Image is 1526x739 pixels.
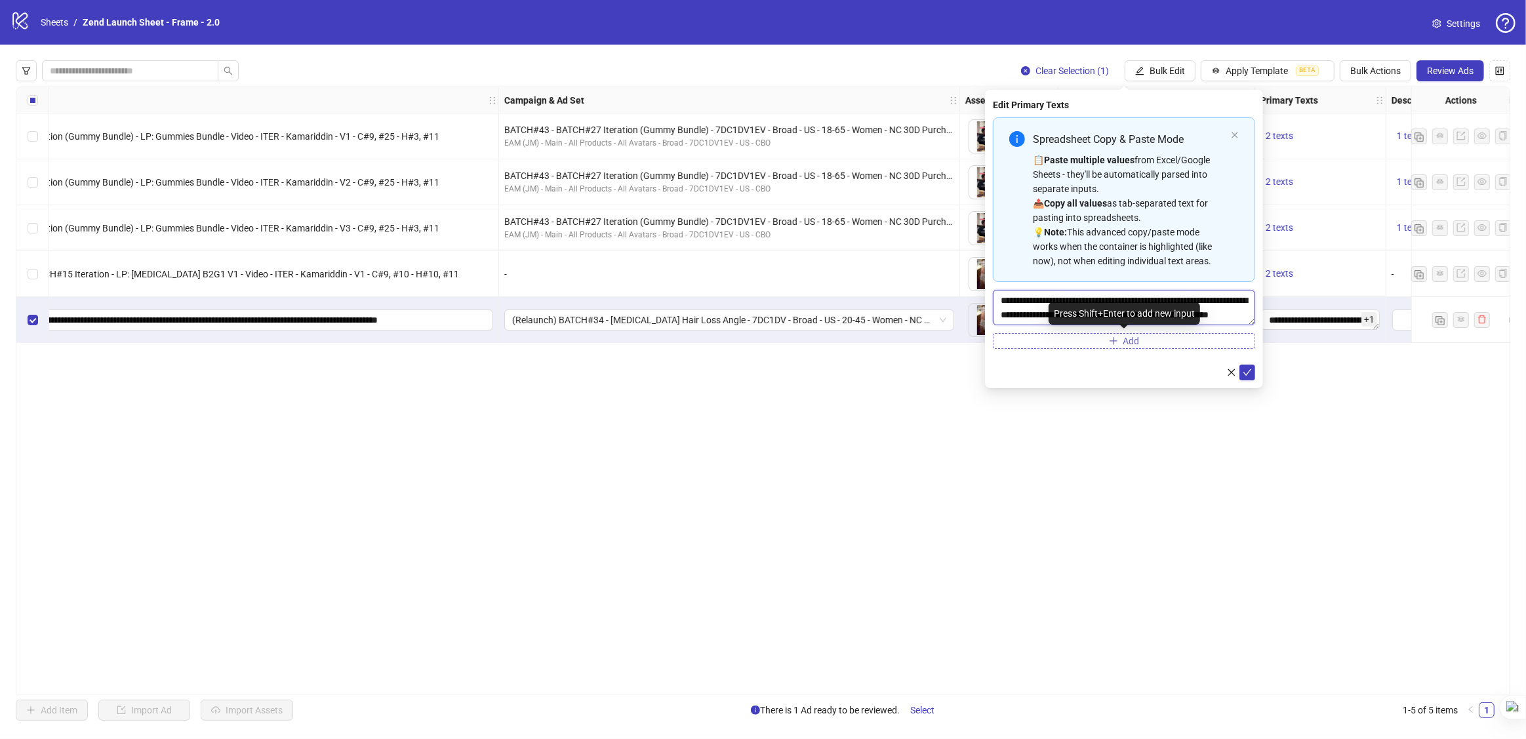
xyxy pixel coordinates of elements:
[73,15,77,30] li: /
[956,87,959,113] div: Resize Campaign & Ad Set column
[1011,60,1119,81] button: Clear Selection (1)
[1266,176,1293,187] span: 2 texts
[16,700,88,721] button: Add Item
[224,66,233,75] span: search
[1384,96,1394,105] span: holder
[969,258,1002,290] img: Asset 1
[1226,66,1288,76] span: Apply Template
[1135,66,1144,75] span: edit
[1411,129,1427,144] button: Duplicate
[16,205,49,251] div: Select row 3
[504,137,954,150] div: EAM (JM) - Main - All Products - All Avatars - Broad - 7DC1DV1EV - US - CBO
[1397,176,1424,187] span: 1 texts
[910,705,934,715] span: Select
[1403,702,1458,718] li: 1-5 of 5 items
[1495,702,1510,718] li: Next Page
[504,93,584,108] strong: Campaign & Ad Set
[751,706,760,715] span: info-circle
[1498,706,1506,713] span: right
[495,87,498,113] div: Resize Ad Name column
[1033,131,1226,148] div: Spreadsheet Copy & Paste Mode
[1243,368,1252,377] span: check
[1035,66,1109,76] span: Clear Selection (1)
[1479,702,1495,718] li: 1
[1260,309,1380,331] div: Edit values
[1456,177,1466,186] span: export
[969,120,1002,153] img: Asset 1
[1477,269,1487,278] span: eye
[993,333,1255,349] button: Add
[1463,702,1479,718] button: left
[1456,269,1466,278] span: export
[958,96,967,105] span: holder
[1392,269,1394,279] span: -
[504,229,954,241] div: EAM (JM) - Main - All Products - All Avatars - Broad - 7DC1DV1EV - US - CBO
[1375,96,1384,105] span: holder
[1411,174,1427,190] button: Duplicate
[504,267,954,281] div: -
[1463,702,1479,718] li: Previous Page
[488,96,497,105] span: holder
[1361,312,1377,327] span: + 1
[969,304,1002,336] img: Asset 1
[1350,66,1401,76] span: Bulk Actions
[1340,60,1411,81] button: Bulk Actions
[1392,309,1479,331] div: Edit values
[98,700,190,721] button: Import Ad
[504,214,954,229] div: BATCH#43 - BATCH#27 Iteration (Gummy Bundle) - 7DC1DV1EV - Broad - US - 18-65 - Women - NC 30D Pu...
[1489,60,1510,81] button: Configure table settings
[1266,268,1293,279] span: 2 texts
[497,96,506,105] span: holder
[504,123,954,137] div: BATCH#43 - BATCH#27 Iteration (Gummy Bundle) - 7DC1DV1EV - Broad - US - 18-65 - Women - NC 30D Pu...
[965,93,994,108] strong: Assets
[1447,16,1480,31] span: Settings
[38,15,71,30] a: Sheets
[1260,266,1298,282] button: 2 texts
[993,117,1255,349] div: Multi-text input container - paste or copy values
[1477,131,1487,140] span: eye
[1266,130,1293,141] span: 2 texts
[1049,302,1200,325] div: Press Shift+Enter to add new input
[1467,706,1475,713] span: left
[1033,153,1226,268] div: 📋 from Excel/Google Sheets - they'll be automatically parsed into separate inputs. 📤 as tab-separ...
[1397,222,1424,233] span: 1 texts
[1382,87,1386,113] div: Resize Primary Texts column
[900,700,945,721] button: Select
[1496,13,1516,33] span: question-circle
[1266,222,1293,233] span: 2 texts
[1123,336,1140,346] span: Add
[1411,266,1427,282] button: Duplicate
[504,169,954,183] div: BATCH#43 - BATCH#27 Iteration (Gummy Bundle) - 7DC1DV1EV - Broad - US - 18-65 - Women - NC 30D Pu...
[1044,198,1107,209] strong: Copy all values
[80,15,222,30] a: Zend Launch Sheet - Frame - 2.0
[1296,66,1319,76] span: BETA
[1044,227,1067,237] strong: Note:
[1432,19,1441,28] span: setting
[1456,131,1466,140] span: export
[1260,129,1298,144] button: 2 texts
[1477,223,1487,232] span: eye
[1125,60,1195,81] button: Bulk Edit
[1251,87,1255,113] div: Resize Headlines column
[1392,220,1430,236] button: 1 texts
[504,183,954,195] div: EAM (JM) - Main - All Products - All Avatars - Broad - 7DC1DV1EV - US - CBO
[16,87,49,113] div: Select all rows
[1456,223,1466,232] span: export
[1231,131,1239,140] button: close
[16,113,49,159] div: Select row 1
[1392,174,1430,190] button: 1 texts
[1054,87,1058,113] div: Resize Assets column
[1009,131,1025,147] span: info-circle
[751,700,945,721] span: There is 1 Ad ready to be reviewed.
[969,166,1002,199] img: Asset 1
[1411,220,1427,236] button: Duplicate
[16,159,49,205] div: Select row 2
[1416,60,1484,81] button: Review Ads
[1479,703,1494,717] a: 1
[512,310,946,330] span: (Relaunch) BATCH#34 - Postpartum Hair Loss Angle - 7DC1DV - Broad - US - 20-45 - Women - NC 30D P...
[16,297,49,343] div: Select row 5
[1231,131,1239,139] span: close
[1477,177,1487,186] span: eye
[1445,93,1477,108] strong: Actions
